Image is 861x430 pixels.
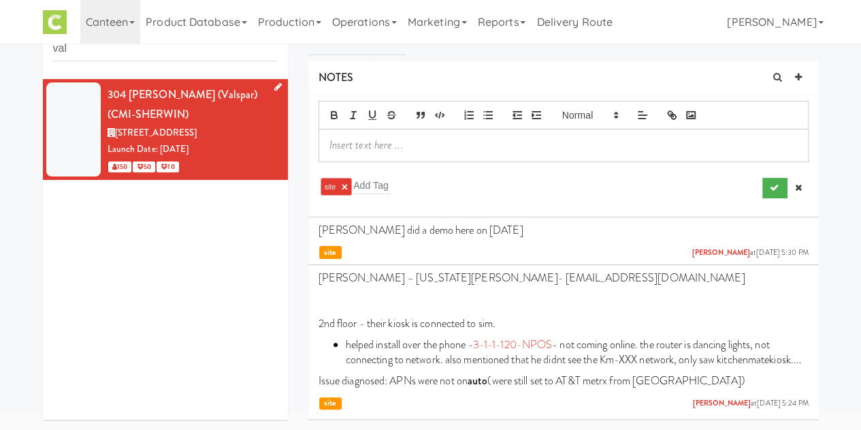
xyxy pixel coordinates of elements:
[693,398,751,408] a: [PERSON_NAME]
[157,162,178,172] span: 10
[319,397,342,410] span: site
[115,126,197,139] span: [STREET_ADDRESS]
[319,316,809,331] p: 2nd floor - their kiosk is connected to sim.
[319,70,354,85] span: NOTES
[693,399,809,409] span: at [DATE] 5:24 PM
[473,337,552,352] a: 3-1-1-120-NPOS
[468,373,487,388] strong: auto
[133,162,155,172] span: 50
[325,183,336,191] span: site
[108,141,278,158] div: Launch Date: [DATE]
[353,176,391,194] input: Add Tag
[321,178,353,196] li: site ×
[319,246,342,259] span: site
[319,271,809,286] p: [PERSON_NAME] – [US_STATE][PERSON_NAME]- [EMAIL_ADDRESS][DOMAIN_NAME]
[43,79,288,181] li: 304 [PERSON_NAME] (Valspar) (CMI-SHERWIN)[STREET_ADDRESS]Launch Date: [DATE] 150 50 10
[108,162,131,172] span: 150
[319,223,809,238] p: [PERSON_NAME] did a demo here on [DATE]
[342,181,348,193] a: ×
[692,248,809,258] span: at [DATE] 5:30 PM
[53,36,278,61] input: Search site
[319,176,681,198] div: site ×
[108,85,278,125] div: 304 [PERSON_NAME] (Valspar) (CMI-SHERWIN)
[346,337,809,368] li: helped install over the phone - - not coming online. the router is dancing lights, not connecting...
[692,247,750,258] a: [PERSON_NAME]
[43,10,67,34] img: Micromart
[319,373,809,388] p: Issue diagnosed: APNs were not on (were still set to AT&T metrx from [GEOGRAPHIC_DATA])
